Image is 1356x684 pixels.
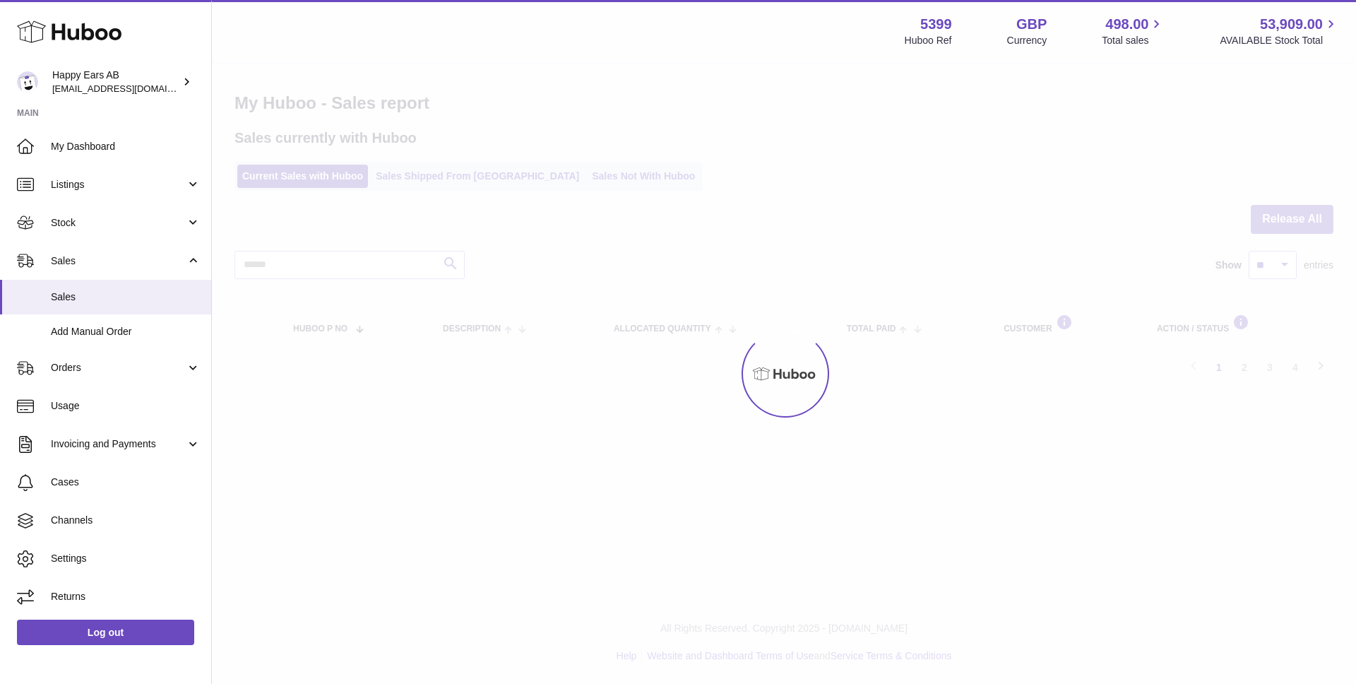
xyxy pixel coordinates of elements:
[52,69,179,95] div: Happy Ears AB
[920,15,952,34] strong: 5399
[51,399,201,413] span: Usage
[1016,15,1047,34] strong: GBP
[51,552,201,565] span: Settings
[51,476,201,489] span: Cases
[1220,15,1339,47] a: 53,909.00 AVAILABLE Stock Total
[1102,15,1165,47] a: 498.00 Total sales
[51,178,186,191] span: Listings
[1260,15,1323,34] span: 53,909.00
[51,437,186,451] span: Invoicing and Payments
[51,361,186,375] span: Orders
[905,34,952,47] div: Huboo Ref
[51,590,201,603] span: Returns
[52,83,208,94] span: [EMAIL_ADDRESS][DOMAIN_NAME]
[1102,34,1165,47] span: Total sales
[1220,34,1339,47] span: AVAILABLE Stock Total
[51,325,201,338] span: Add Manual Order
[17,71,38,93] img: 3pl@happyearsearplugs.com
[51,514,201,527] span: Channels
[51,140,201,153] span: My Dashboard
[17,620,194,645] a: Log out
[51,290,201,304] span: Sales
[51,216,186,230] span: Stock
[1105,15,1148,34] span: 498.00
[1007,34,1047,47] div: Currency
[51,254,186,268] span: Sales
